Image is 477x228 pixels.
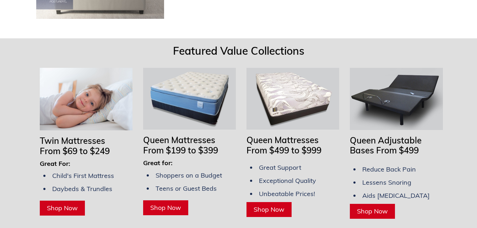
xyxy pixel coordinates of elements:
[40,159,70,168] span: Great For:
[52,185,112,193] span: Daybeds & Trundles
[246,202,292,217] a: Shop Now
[259,163,301,172] span: Great Support
[350,68,443,130] img: Adjustable Bases Starting at $379
[350,204,395,219] a: Shop Now
[259,177,316,185] span: Exceptional Quality
[143,200,188,215] a: Shop Now
[246,145,321,156] span: From $499 to $999
[143,145,218,156] span: From $199 to $399
[259,190,315,198] span: Unbeatable Prices!
[362,178,411,186] span: Lessens Snoring
[143,135,215,145] span: Queen Mattresses
[156,184,217,192] span: Teens or Guest Beds
[150,203,181,212] span: Shop Now
[246,68,339,130] img: Queen Mattresses From $449 to $949
[40,146,110,156] span: From $69 to $249
[143,68,236,130] img: Queen Mattresses From $199 to $349
[350,135,422,156] span: Queen Adjustable Bases From $499
[357,207,388,215] span: Shop Now
[143,159,173,167] span: Great for:
[40,201,85,216] a: Shop Now
[40,135,105,146] span: Twin Mattresses
[173,44,304,58] span: Featured Value Collections
[156,171,222,179] span: Shoppers on a Budget
[40,68,132,130] img: Twin Mattresses From $69 to $169
[362,165,416,173] span: Reduce Back Pain
[254,205,284,213] span: Shop Now
[362,191,430,200] span: Aids [MEDICAL_DATA]
[52,172,114,180] span: Child's First Mattress
[246,135,319,145] span: Queen Mattresses
[47,204,78,212] span: Shop Now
